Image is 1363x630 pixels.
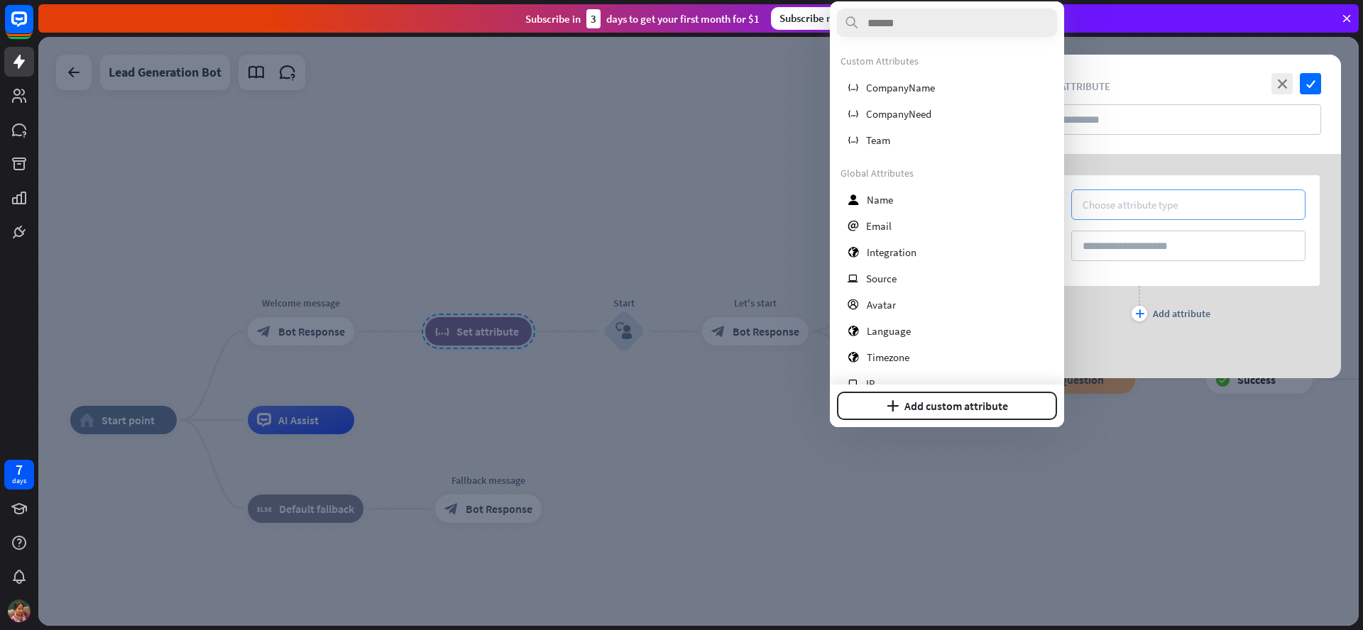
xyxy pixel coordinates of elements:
div: Choose attribute type [1083,198,1178,211]
i: plus [1135,309,1144,318]
i: plus [887,400,899,411]
div: Add attribute [1153,307,1210,320]
span: Language [867,324,911,338]
div: Custom Attributes [841,55,1053,67]
i: variable [848,82,858,93]
div: Subscribe now [771,7,854,30]
span: CompanyName [866,81,935,94]
div: days [12,476,26,486]
i: variable [848,135,858,145]
span: Name [867,193,893,206]
i: check [1300,73,1321,94]
i: close [1271,73,1293,94]
span: Integration [867,245,916,259]
i: ip [848,378,858,389]
span: Avatar [867,298,896,311]
i: profile [848,299,859,310]
i: globe [848,352,859,363]
span: Source [866,272,897,285]
span: CompanyNeed [866,107,931,121]
div: 3 [586,9,601,28]
i: globe [848,326,859,336]
button: plusAdd custom attribute [837,392,1057,420]
span: Email [866,219,892,233]
span: Set attribute [1041,79,1110,93]
i: globe [848,247,859,258]
span: Timezone [867,350,909,364]
a: 7 days [4,460,34,490]
div: 7 [16,463,23,476]
div: Subscribe in days to get your first month for $1 [525,9,760,28]
span: IP [866,377,875,390]
i: ip [848,273,858,284]
i: variable [848,109,858,119]
i: email [848,221,858,231]
span: Team [866,133,890,147]
i: user [848,194,859,205]
div: Global Attributes [841,167,1053,179]
button: Open LiveChat chat widget [11,6,54,48]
